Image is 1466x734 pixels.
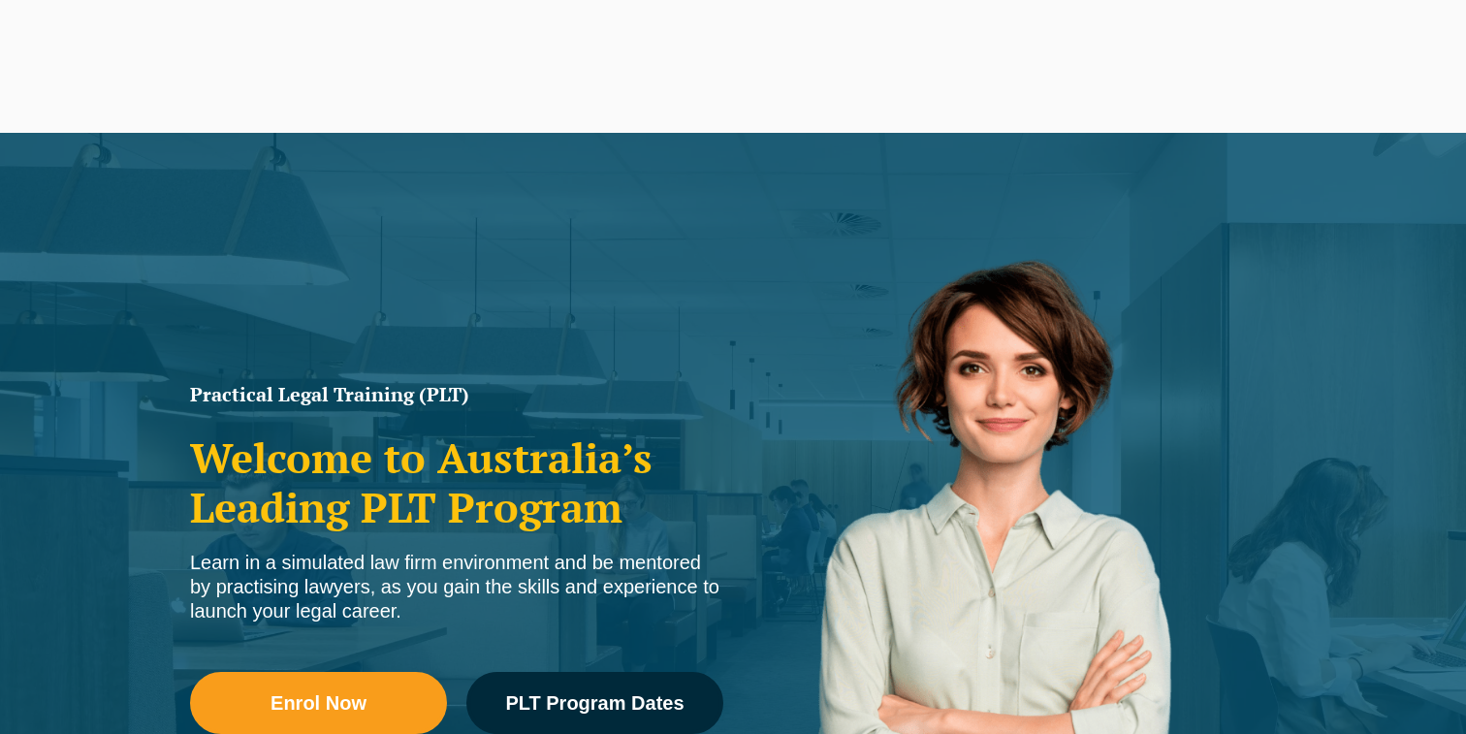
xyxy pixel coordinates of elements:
div: Learn in a simulated law firm environment and be mentored by practising lawyers, as you gain the ... [190,551,723,623]
span: PLT Program Dates [505,693,684,713]
span: Enrol Now [271,693,366,713]
h2: Welcome to Australia’s Leading PLT Program [190,433,723,531]
a: Enrol Now [190,672,447,734]
h1: Practical Legal Training (PLT) [190,385,723,404]
a: PLT Program Dates [466,672,723,734]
